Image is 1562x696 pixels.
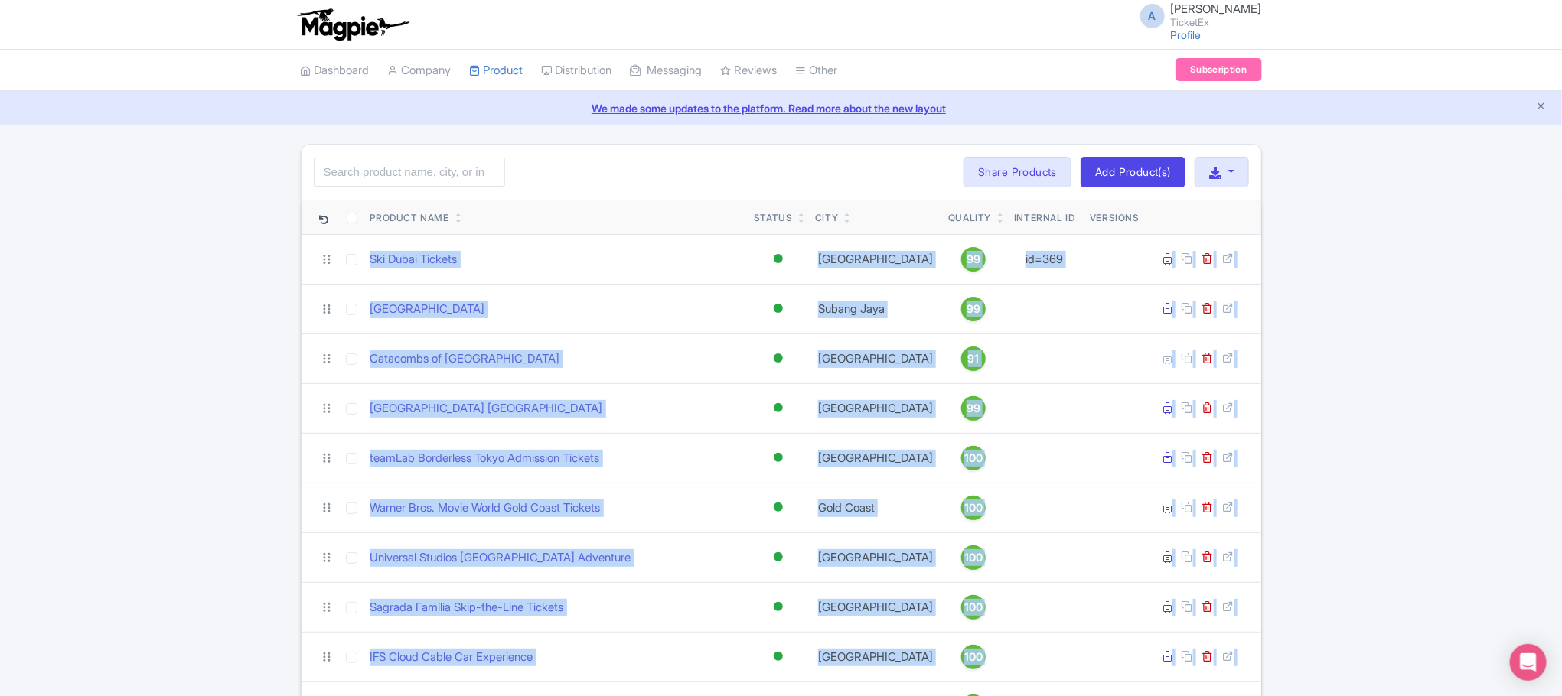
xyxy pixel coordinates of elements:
[948,496,999,520] a: 100
[1084,200,1146,235] th: Versions
[631,50,703,92] a: Messaging
[370,450,600,467] a: teamLab Borderless Tokyo Admission Tickets
[809,532,942,582] td: [GEOGRAPHIC_DATA]
[948,446,999,470] a: 100
[771,646,786,668] div: Active
[1510,644,1547,681] div: Open Intercom Messenger
[967,251,980,268] span: 99
[1171,28,1202,41] a: Profile
[314,158,505,187] input: Search product name, city, or interal id
[370,599,564,616] a: Sagrada Família Skip-the-Line Tickets
[771,248,786,270] div: Active
[301,50,370,92] a: Dashboard
[388,50,452,92] a: Company
[948,545,999,570] a: 100
[370,301,485,318] a: [GEOGRAPHIC_DATA]
[370,400,603,418] a: [GEOGRAPHIC_DATA] [GEOGRAPHIC_DATA]
[9,100,1553,116] a: We made some updates to the platform. Read more about the new layout
[964,649,983,665] span: 100
[370,251,458,268] a: Ski Dubai Tickets
[370,549,631,567] a: Universal Studios [GEOGRAPHIC_DATA] Adventure
[1005,200,1084,235] th: Internal ID
[771,298,786,320] div: Active
[809,483,942,532] td: Gold Coast
[967,400,980,417] span: 99
[809,433,942,483] td: [GEOGRAPHIC_DATA]
[1081,157,1185,187] a: Add Product(s)
[948,247,999,272] a: 99
[948,645,999,669] a: 100
[370,649,533,666] a: IFS Cloud Cable Car Experience
[948,595,999,620] a: 100
[771,546,786,568] div: Active
[968,350,980,367] span: 91
[470,50,523,92] a: Product
[370,499,601,517] a: Warner Bros. Movie World Gold Coast Tickets
[967,301,980,317] span: 99
[964,450,983,467] span: 100
[948,396,999,421] a: 99
[771,397,786,419] div: Active
[721,50,778,92] a: Reviews
[1140,4,1165,28] span: A
[771,447,786,469] div: Active
[1176,58,1261,81] a: Subscription
[809,234,942,284] td: [GEOGRAPHIC_DATA]
[293,8,412,41] img: logo-ab69f6fb50320c5b225c76a69d11143b.png
[1131,3,1262,28] a: A [PERSON_NAME] TicketEx
[948,346,999,371] a: 91
[771,596,786,618] div: Active
[964,157,1071,187] a: Share Products
[542,50,612,92] a: Distribution
[948,297,999,321] a: 99
[809,284,942,333] td: Subang Jaya
[1171,18,1262,28] small: TicketEx
[370,211,449,225] div: Product Name
[815,211,838,225] div: City
[1005,234,1084,284] td: id=369
[370,350,560,368] a: Catacombs of [GEOGRAPHIC_DATA]
[964,499,983,516] span: 100
[796,50,838,92] a: Other
[1535,99,1547,116] button: Close announcement
[809,333,942,383] td: [GEOGRAPHIC_DATA]
[948,211,991,225] div: Quality
[964,599,983,616] span: 100
[754,211,793,225] div: Status
[771,496,786,519] div: Active
[1171,2,1262,16] span: [PERSON_NAME]
[809,383,942,433] td: [GEOGRAPHIC_DATA]
[964,549,983,566] span: 100
[809,632,942,681] td: [GEOGRAPHIC_DATA]
[809,582,942,632] td: [GEOGRAPHIC_DATA]
[771,347,786,369] div: Active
